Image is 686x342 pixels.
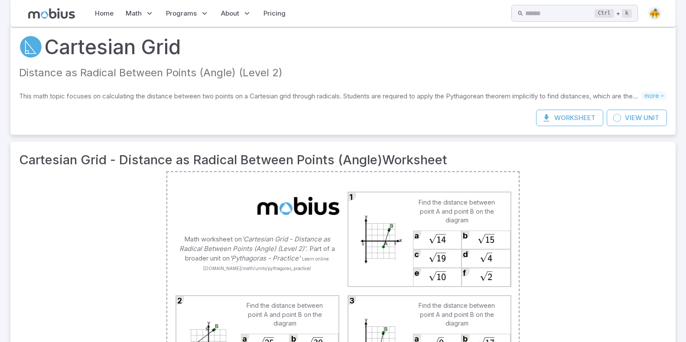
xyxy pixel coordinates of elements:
img: A LaTex expression showing square root of 19 [413,250,461,267]
span: About [221,9,239,18]
h3: Cartesian Grid - Distance as Radical Between Points (Angle) Worksheet [19,150,667,169]
span: 3 [349,295,354,306]
img: A LaTex expression showing square root of 2 [462,268,510,286]
p: Distance as Radical Between Points (Angle) (Level 2) [19,65,667,81]
td: Find the distance between point A and point B on the diagram [414,193,500,229]
img: Mobius Math Academy logo [257,192,339,220]
a: Pricing [261,3,288,23]
span: e [414,267,419,279]
span: b [463,230,468,241]
span: Programs [166,9,197,18]
span: f [463,267,466,279]
span: d [463,249,468,260]
img: A LaTex expression showing square root of 10 [413,268,461,286]
img: A LaTex expression showing square root of 4 [462,250,510,267]
kbd: Ctrl [595,9,614,18]
img: semi-circle.svg [648,7,661,20]
button: Worksheet [536,110,603,126]
img: A LaTex expression showing square root of 14 [413,231,461,249]
kbd: k [622,9,632,18]
span: 2 [177,295,182,306]
img: An svg image showing a math problem [348,192,413,287]
span: Math [126,9,142,18]
td: Find the distance between point A and point B on the diagram [242,297,328,333]
a: [DOMAIN_NAME]/math/units/pythagoras_practice/ [203,266,311,271]
span: a [414,230,419,241]
span: c [414,249,419,260]
td: Find the distance between point A and point B on the diagram [414,297,500,333]
p: This math topic focuses on calculating the distance between two points on a Cartesian grid throug... [19,91,641,101]
a: Home [92,3,116,23]
i: 'Pythagoras - Practice' [230,254,300,262]
a: Pythagoras [19,35,42,59]
span: 1 [349,192,353,203]
span: Unit [644,113,659,123]
a: Cartesian Grid [44,32,181,62]
img: A LaTex expression showing square root of 15 [462,231,510,249]
div: + [595,8,632,19]
td: Math worksheet on . Part of a broader unit on [176,221,338,286]
i: 'Cartesian Grid - Distance as Radical Between Points (Angle) (Level 2)' [179,235,330,253]
span: Learn online: [203,256,330,271]
span: View [625,113,642,123]
a: ViewUnit [607,110,667,126]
